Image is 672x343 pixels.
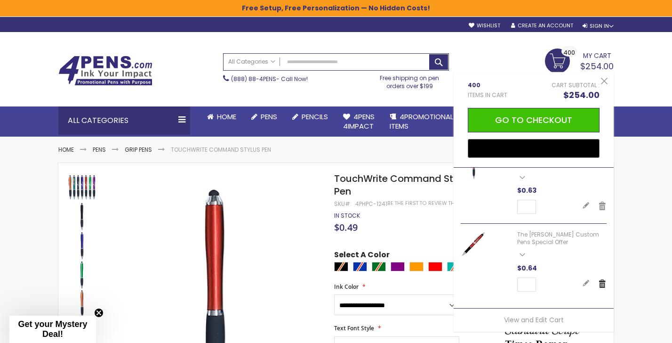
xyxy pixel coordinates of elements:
span: Items in Cart [468,91,507,99]
div: Red [428,262,442,271]
li: TouchWrite Command Stylus Pen [171,146,271,154]
a: Pens [244,106,285,127]
div: TouchWrite Command Stylus Pen [68,289,97,318]
a: Home [200,106,244,127]
div: All Categories [58,106,190,135]
div: Orange [409,262,424,271]
a: $254.00 400 [545,49,614,72]
span: 4PROMOTIONAL ITEMS [390,112,453,131]
div: TouchWrite Command Stylus Pen [68,260,97,289]
img: 4Pens Custom Pens and Promotional Products [58,56,152,86]
span: 4Pens 4impact [343,112,375,131]
span: Get your Mystery Deal! [18,319,87,339]
button: Go to Checkout [468,108,600,132]
a: Home [58,146,74,154]
a: All Categories [224,54,280,69]
button: Buy with GPay [468,139,600,158]
a: 4PROMOTIONALITEMS [382,106,461,137]
a: Be the first to review this product [387,200,486,207]
span: $254.00 [563,89,600,101]
span: 400 [468,82,507,89]
span: TouchWrite Command Stylus Pen [334,172,472,198]
strong: SKU [334,200,352,208]
span: $254.00 [580,60,614,72]
img: TouchWrite Command Stylus Pen [68,203,96,231]
iframe: Google Customer Reviews [594,318,672,343]
span: $0.63 [517,186,536,195]
span: - Call Now! [231,75,308,83]
button: Close teaser [94,308,104,318]
img: The Barton Custom Pens Special Offer-Red [461,231,487,257]
a: Pens [93,146,106,154]
span: Select A Color [334,250,390,262]
span: Home [217,112,236,122]
a: Grip Pens [125,146,152,154]
span: 400 [563,48,575,57]
div: Free shipping on pen orders over $199 [370,71,449,90]
span: In stock [334,212,360,220]
span: Pencils [302,112,328,122]
span: Pens [261,112,277,122]
span: $0.49 [334,221,358,234]
img: TouchWrite Command Stylus Pen [68,173,96,202]
div: TouchWrite Command Stylus Pen [68,231,97,260]
img: TouchWrite Command Stylus Pen [68,261,96,289]
a: 4Pens4impact [336,106,382,137]
div: TouchWrite Command Stylus Pen [68,202,97,231]
img: TouchWrite Command Stylus Pen [68,232,96,260]
a: Pencils [285,106,336,127]
span: All Categories [228,58,275,65]
div: TouchWrite Command Stylus Pen [68,172,97,202]
a: View and Edit Cart [504,315,564,325]
div: Sign In [583,23,614,30]
a: The [PERSON_NAME] Custom Pens Special Offer [517,230,599,246]
img: TouchWrite Command Stylus Pen [68,290,96,318]
span: Text Font Style [334,324,374,332]
span: $0.64 [517,263,537,273]
div: Purple [391,262,405,271]
div: 4PHPC-1241 [355,200,387,208]
span: Cart Subtotal [552,81,597,89]
span: Ink Color [334,283,359,291]
a: Wishlist [469,22,500,29]
a: (888) 88-4PENS [231,75,276,83]
div: Availability [334,212,360,220]
a: Create an Account [511,22,573,29]
div: Get your Mystery Deal!Close teaser [9,316,96,343]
